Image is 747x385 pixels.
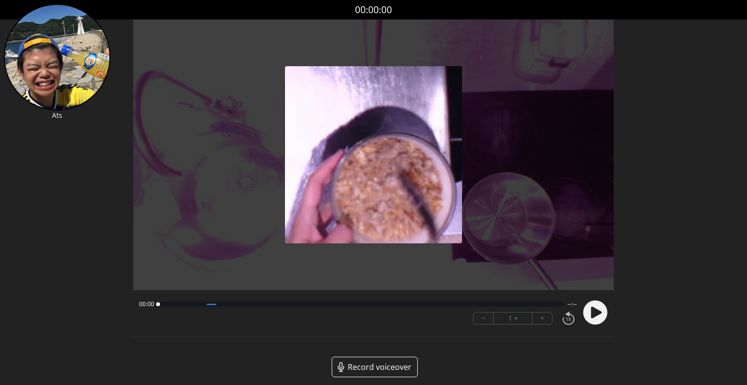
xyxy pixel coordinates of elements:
div: 1 × [494,312,533,324]
span: --:-- [568,300,577,308]
img: AT [4,4,110,110]
a: Record voiceover [332,357,418,377]
p: Ats [4,110,110,120]
span: 00:00 [139,300,154,308]
button: − [474,312,494,324]
span: Record voiceover [348,361,411,373]
button: + [533,312,552,324]
img: Poster Image [285,66,462,243]
a: 00:00:00 [355,3,392,17]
